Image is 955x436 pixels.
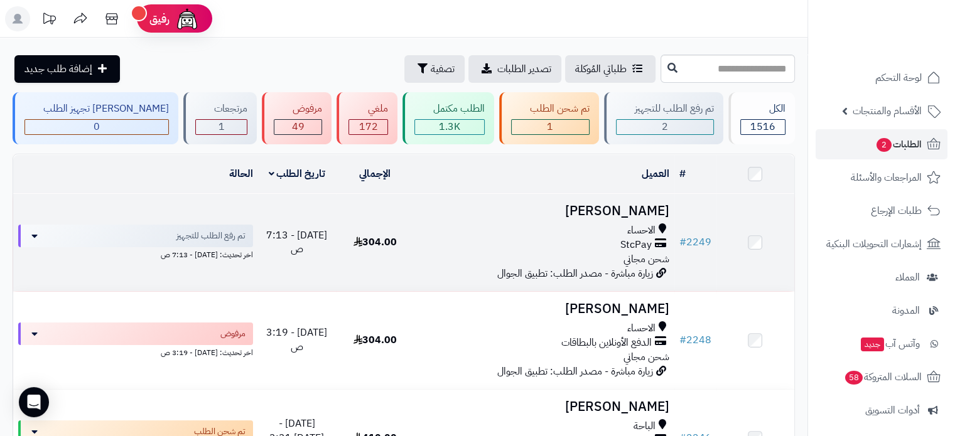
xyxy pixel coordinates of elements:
span: رفيق [149,11,170,26]
a: العميل [642,166,669,181]
button: تصفية [404,55,465,83]
div: 49 [274,120,321,134]
span: زيارة مباشرة - مصدر الطلب: تطبيق الجوال [497,364,653,379]
span: 172 [359,119,377,134]
div: اخر تحديث: [DATE] - 7:13 ص [18,247,253,260]
a: الحالة [229,166,253,181]
div: 1291 [415,120,484,134]
span: 1 [219,119,225,134]
span: شحن مجاني [623,349,669,364]
span: أدوات التسويق [865,401,920,419]
span: الطلبات [875,136,922,153]
span: # [679,332,686,348]
span: 1 [547,119,553,134]
span: جديد [861,338,884,351]
h3: [PERSON_NAME] [419,302,669,316]
a: الطلب مكتمل 1.3K [400,92,497,144]
a: الطلبات2 [816,129,947,159]
span: 304.00 [353,235,397,250]
span: # [679,235,686,250]
div: 1 [512,120,589,134]
span: تصفية [431,61,455,77]
a: الكل1516 [726,92,797,144]
div: [PERSON_NAME] تجهيز الطلب [24,102,169,116]
img: logo-2.png [870,13,943,39]
span: شحن مجاني [623,252,669,267]
a: إشعارات التحويلات البنكية [816,229,947,259]
span: 49 [292,119,305,134]
span: لوحة التحكم [875,69,922,87]
a: تحديثات المنصة [33,6,65,35]
span: 1.3K [439,119,460,134]
span: 2 [876,137,892,152]
span: [DATE] - 3:19 ص [266,325,327,354]
span: تصدير الطلبات [497,61,551,77]
span: تم رفع الطلب للتجهيز [176,230,245,242]
h3: [PERSON_NAME] [419,400,669,414]
div: ملغي [348,102,387,116]
img: ai-face.png [175,6,200,31]
a: تصدير الطلبات [468,55,561,83]
div: الطلب مكتمل [414,102,485,116]
span: 304.00 [353,332,397,348]
span: العملاء [895,269,920,286]
span: [DATE] - 7:13 ص [266,228,327,257]
span: StcPay [620,238,652,252]
div: Open Intercom Messenger [19,387,49,417]
a: #2249 [679,235,711,250]
a: مرفوض 49 [259,92,334,144]
a: تاريخ الطلب [269,166,326,181]
span: المدونة [892,302,920,319]
a: لوحة التحكم [816,63,947,93]
a: الإجمالي [359,166,391,181]
a: #2248 [679,332,711,348]
span: مرفوض [220,327,245,340]
span: 58 [844,370,864,385]
span: طلبات الإرجاع [871,202,922,220]
span: الاحساء [627,321,656,336]
a: أدوات التسويق [816,395,947,425]
span: 0 [94,119,100,134]
div: 2 [617,120,713,134]
span: إشعارات التحويلات البنكية [826,235,922,253]
a: # [679,166,686,181]
a: ملغي 172 [334,92,399,144]
div: مرفوض [274,102,322,116]
div: تم شحن الطلب [511,102,590,116]
span: السلات المتروكة [844,368,922,386]
a: وآتس آبجديد [816,329,947,359]
span: الأقسام والمنتجات [853,102,922,120]
a: [PERSON_NAME] تجهيز الطلب 0 [10,92,181,144]
a: المراجعات والأسئلة [816,162,947,193]
div: 1 [196,120,247,134]
span: 1516 [750,119,775,134]
span: الدفع الأونلاين بالبطاقات [561,336,652,350]
a: العملاء [816,262,947,292]
a: تم رفع الطلب للتجهيز 2 [602,92,726,144]
a: طلبات الإرجاع [816,196,947,226]
span: إضافة طلب جديد [24,61,92,77]
h3: [PERSON_NAME] [419,204,669,218]
div: مرتجعات [195,102,247,116]
span: المراجعات والأسئلة [851,169,922,186]
a: المدونة [816,295,947,326]
span: زيارة مباشرة - مصدر الطلب: تطبيق الجوال [497,266,653,281]
a: تم شحن الطلب 1 [497,92,602,144]
div: 0 [25,120,168,134]
span: الاحساء [627,223,656,238]
span: طلباتي المُوكلة [575,61,627,77]
a: طلباتي المُوكلة [565,55,656,83]
div: تم رفع الطلب للتجهيز [616,102,714,116]
span: 2 [662,119,668,134]
a: السلات المتروكة58 [816,362,947,392]
div: الكل [740,102,785,116]
div: اخر تحديث: [DATE] - 3:19 ص [18,345,253,358]
a: مرتجعات 1 [181,92,259,144]
div: 172 [349,120,387,134]
a: إضافة طلب جديد [14,55,120,83]
span: وآتس آب [860,335,920,353]
span: الباحة [634,419,656,433]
